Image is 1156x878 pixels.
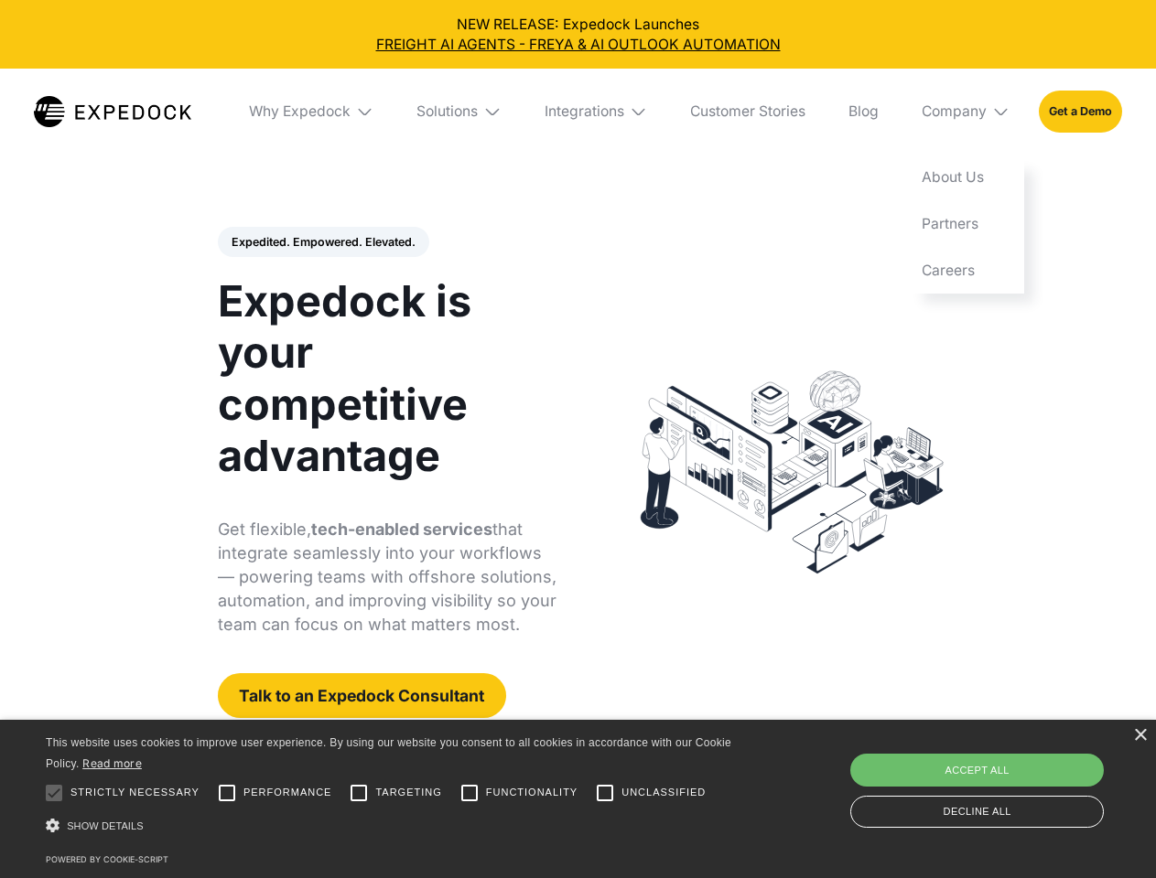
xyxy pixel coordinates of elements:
span: Performance [243,785,332,800]
a: About Us [907,155,1024,201]
div: Company [922,102,987,121]
a: Read more [82,756,142,770]
span: Targeting [375,785,441,800]
a: Careers [907,247,1024,294]
div: Why Expedock [234,69,388,155]
div: Solutions [416,102,478,121]
div: Integrations [530,69,662,155]
div: Integrations [545,102,624,121]
span: Show details [67,820,144,831]
span: This website uses cookies to improve user experience. By using our website you consent to all coo... [46,736,731,770]
span: Unclassified [621,785,706,800]
nav: Company [907,155,1024,294]
iframe: Chat Widget [851,680,1156,878]
span: Functionality [486,785,578,800]
div: Solutions [403,69,516,155]
a: Customer Stories [675,69,819,155]
a: Partners [907,201,1024,248]
a: Blog [834,69,892,155]
span: Strictly necessary [70,785,200,800]
a: Talk to an Expedock Consultant [218,673,506,718]
a: FREIGHT AI AGENTS - FREYA & AI OUTLOOK AUTOMATION [15,35,1142,55]
strong: tech-enabled services [311,519,492,539]
div: Why Expedock [249,102,351,121]
a: Get a Demo [1039,91,1122,132]
div: Company [907,69,1024,155]
p: Get flexible, that integrate seamlessly into your workflows — powering teams with offshore soluti... [218,518,557,637]
a: Powered by cookie-script [46,854,168,864]
div: NEW RELEASE: Expedock Launches [15,15,1142,55]
h1: Expedock is your competitive advantage [218,275,557,481]
div: Show details [46,814,738,839]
